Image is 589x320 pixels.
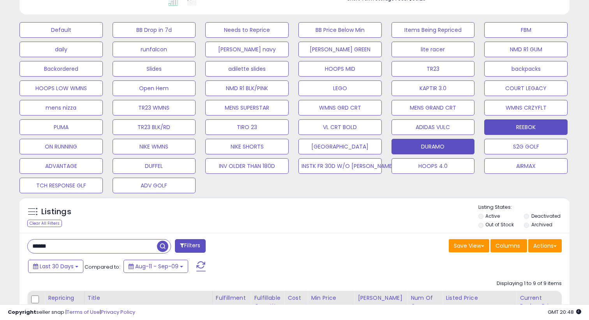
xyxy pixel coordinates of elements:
button: adilette slides [205,61,289,77]
button: TR23 BLK/RD [113,119,196,135]
h5: Listings [41,206,71,217]
button: Columns [490,239,527,252]
button: FBM [484,22,568,38]
div: Listed Price [446,294,513,302]
button: INSTK FR 30D W/O [PERSON_NAME] [298,158,382,174]
button: Aug-11 - Sep-09 [123,260,188,273]
button: HOOPS MID [298,61,382,77]
button: NMD R1 BLK/PINK [205,80,289,96]
a: Terms of Use [67,308,100,316]
button: Last 30 Days [28,260,83,273]
div: Num of Comp. [411,294,439,310]
button: Default [19,22,103,38]
button: COURT LEGACY [484,80,568,96]
div: [PERSON_NAME] [358,294,404,302]
button: mens nizza [19,100,103,115]
button: PUMA [19,119,103,135]
div: Clear All Filters [27,220,62,227]
button: AIRMAX [484,158,568,174]
button: ON RUNNING [19,139,103,154]
button: [GEOGRAPHIC_DATA] [298,139,382,154]
button: MENS GRAND CRT [391,100,475,115]
strong: Copyright [8,308,36,316]
button: [PERSON_NAME] navy [205,42,289,57]
p: Listing States: [478,204,570,211]
button: HOOPS LOW WMNS [19,80,103,96]
label: Deactivated [531,213,561,219]
button: NIKE SHORTS [205,139,289,154]
button: MENS SUPERSTAR [205,100,289,115]
button: daily [19,42,103,57]
button: WMNS GRD CRT [298,100,382,115]
button: WMNS CRZYFLT [484,100,568,115]
button: TIRO 23 [205,119,289,135]
button: Needs to Reprice [205,22,289,38]
button: TR23 [391,61,475,77]
button: Open Hem [113,80,196,96]
span: Compared to: [85,263,120,271]
div: Repricing [48,294,81,302]
button: LEGO [298,80,382,96]
button: TCH RESPONSE GLF [19,178,103,193]
span: Aug-11 - Sep-09 [135,262,178,270]
a: Privacy Policy [101,308,135,316]
button: ADIDAS VULC [391,119,475,135]
div: Min Price [311,294,351,302]
label: Archived [531,221,552,228]
button: S2G GOLF [484,139,568,154]
button: NIKE WMNS [113,139,196,154]
button: Backordered [19,61,103,77]
button: backpacks [484,61,568,77]
span: Last 30 Days [40,262,74,270]
button: [PERSON_NAME] GREEN [298,42,382,57]
button: KAPTIR 3.0 [391,80,475,96]
label: Active [485,213,500,219]
button: INV OLDER THAN 180D [205,158,289,174]
div: Fulfillable Quantity [254,294,281,310]
label: Out of Stock [485,221,514,228]
button: TR23 WMNS [113,100,196,115]
button: BB Drop in 7d [113,22,196,38]
button: Save View [449,239,489,252]
div: Title [88,294,209,302]
button: ADV GOLF [113,178,196,193]
button: Actions [528,239,562,252]
button: DURAMO [391,139,475,154]
div: Cost [287,294,304,302]
button: HOOPS 4.0 [391,158,475,174]
button: VL CRT BOLD [298,119,382,135]
span: Columns [496,242,520,250]
button: lite racer [391,42,475,57]
button: Filters [175,239,205,253]
button: BB Price Below Min [298,22,382,38]
div: seller snap | | [8,309,135,316]
button: ADVANTAGE [19,158,103,174]
span: 2025-10-11 20:48 GMT [548,308,581,316]
button: DUFFEL [113,158,196,174]
button: Items Being Repriced [391,22,475,38]
button: runfalcon [113,42,196,57]
button: NMD R1 GUM [484,42,568,57]
button: REEBOK [484,119,568,135]
div: Displaying 1 to 9 of 9 items [497,280,562,287]
button: Slides [113,61,196,77]
div: Current Buybox Price [520,294,560,310]
div: Fulfillment [216,294,247,302]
